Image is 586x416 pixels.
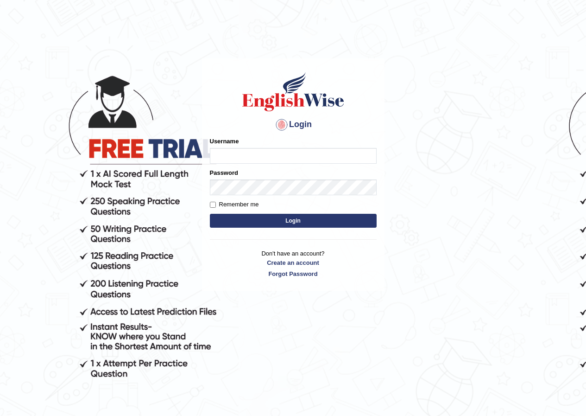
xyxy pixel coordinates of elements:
[210,168,238,177] label: Password
[210,258,377,267] a: Create an account
[210,200,259,209] label: Remember me
[210,202,216,208] input: Remember me
[210,214,377,228] button: Login
[240,71,346,113] img: Logo of English Wise sign in for intelligent practice with AI
[210,249,377,278] p: Don't have an account?
[210,137,239,146] label: Username
[210,269,377,278] a: Forgot Password
[210,117,377,132] h4: Login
